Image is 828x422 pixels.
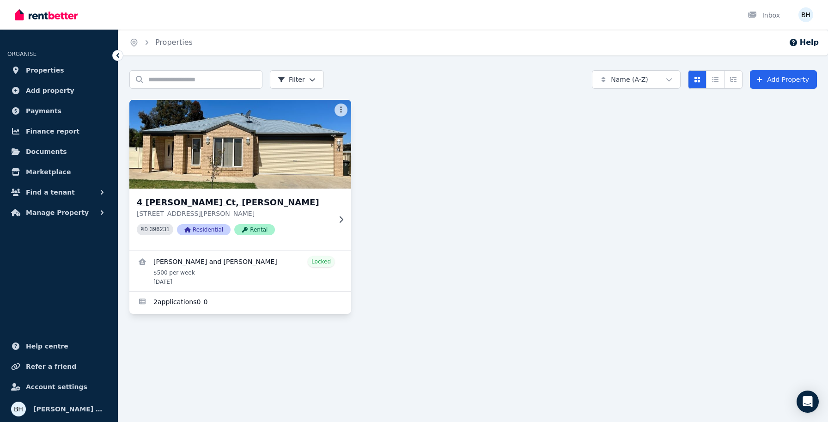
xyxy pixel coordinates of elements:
span: Documents [26,146,67,157]
button: Find a tenant [7,183,110,202]
button: Card view [688,70,706,89]
span: Finance report [26,126,79,137]
a: Payments [7,102,110,120]
div: Open Intercom Messenger [797,391,819,413]
button: Compact list view [706,70,724,89]
img: RentBetter [15,8,78,22]
span: Manage Property [26,207,89,218]
div: View options [688,70,743,89]
a: Help centre [7,337,110,355]
button: Expanded list view [724,70,743,89]
span: Add property [26,85,74,96]
a: Add property [7,81,110,100]
span: Marketplace [26,166,71,177]
p: [STREET_ADDRESS][PERSON_NAME] [137,209,331,218]
span: Filter [278,75,305,84]
span: ORGANISE [7,51,37,57]
button: Filter [270,70,324,89]
a: Documents [7,142,110,161]
a: Properties [155,38,193,47]
span: [PERSON_NAME] & [PERSON_NAME] [33,404,107,415]
button: More options [335,104,347,116]
h3: 4 [PERSON_NAME] Ct, [PERSON_NAME] [137,196,331,209]
a: Properties [7,61,110,80]
img: Bradley Hulm & Maria Hulm [11,402,26,416]
code: 396231 [150,226,170,233]
a: Refer a friend [7,357,110,376]
a: Marketplace [7,163,110,181]
span: Properties [26,65,64,76]
img: 4 Chamberlain Ct, Deniliquin [124,98,357,191]
span: Find a tenant [26,187,75,198]
span: Refer a friend [26,361,76,372]
button: Name (A-Z) [592,70,681,89]
span: Residential [177,224,231,235]
span: Name (A-Z) [611,75,648,84]
span: Account settings [26,381,87,392]
a: View details for Paul and Lee Clear [129,251,351,291]
span: Payments [26,105,61,116]
a: Add Property [750,70,817,89]
small: PID [140,227,148,232]
a: Account settings [7,378,110,396]
span: Help centre [26,341,68,352]
img: Bradley Hulm & Maria Hulm [798,7,813,22]
button: Manage Property [7,203,110,222]
span: Rental [234,224,275,235]
nav: Breadcrumb [118,30,204,55]
div: Inbox [748,11,780,20]
a: Finance report [7,122,110,141]
button: Help [789,37,819,48]
a: 4 Chamberlain Ct, Deniliquin4 [PERSON_NAME] Ct, [PERSON_NAME][STREET_ADDRESS][PERSON_NAME]PID 396... [129,100,351,250]
a: Applications for 4 Chamberlain Ct, Deniliquin [129,292,351,314]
